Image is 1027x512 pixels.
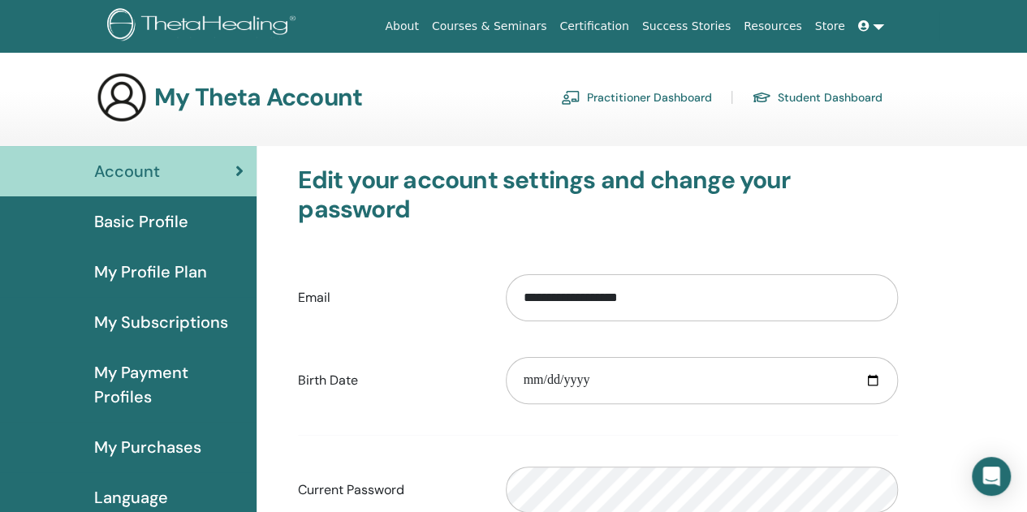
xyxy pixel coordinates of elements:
[809,11,852,41] a: Store
[561,84,712,110] a: Practitioner Dashboard
[94,159,160,183] span: Account
[94,209,188,234] span: Basic Profile
[107,8,301,45] img: logo.png
[94,260,207,284] span: My Profile Plan
[561,90,580,105] img: chalkboard-teacher.svg
[286,365,494,396] label: Birth Date
[752,91,771,105] img: graduation-cap.svg
[286,475,494,506] label: Current Password
[298,166,898,224] h3: Edit your account settings and change your password
[286,282,494,313] label: Email
[737,11,809,41] a: Resources
[94,360,244,409] span: My Payment Profiles
[972,457,1011,496] div: Open Intercom Messenger
[752,84,882,110] a: Student Dashboard
[94,310,228,334] span: My Subscriptions
[636,11,737,41] a: Success Stories
[154,83,362,112] h3: My Theta Account
[425,11,554,41] a: Courses & Seminars
[94,435,201,459] span: My Purchases
[96,71,148,123] img: generic-user-icon.jpg
[94,485,168,510] span: Language
[378,11,425,41] a: About
[553,11,635,41] a: Certification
